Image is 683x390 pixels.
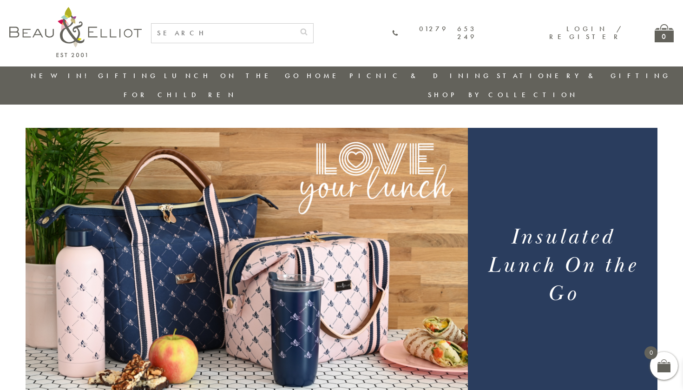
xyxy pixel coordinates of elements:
[164,71,302,80] a: Lunch On The Go
[9,7,142,57] img: logo
[549,24,622,41] a: Login / Register
[479,223,646,308] h1: Insulated Lunch On the Go
[497,71,671,80] a: Stationery & Gifting
[644,346,657,359] span: 0
[392,25,477,41] a: 01279 653 249
[31,71,93,80] a: New in!
[655,24,674,42] a: 0
[151,24,295,43] input: SEARCH
[98,71,158,80] a: Gifting
[307,71,344,80] a: Home
[124,90,236,99] a: For Children
[349,71,492,80] a: Picnic & Dining
[428,90,578,99] a: Shop by collection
